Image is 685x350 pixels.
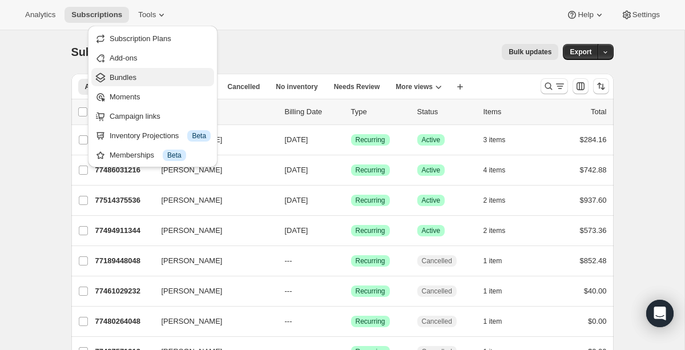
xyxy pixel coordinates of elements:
[71,46,146,58] span: Subscriptions
[110,73,136,82] span: Bundles
[483,106,541,118] div: Items
[95,162,607,178] div: 77486031216[PERSON_NAME][DATE]SuccessRecurringSuccessActive4 items$742.88
[162,255,223,267] span: [PERSON_NAME]
[155,252,269,270] button: [PERSON_NAME]
[422,135,441,144] span: Active
[483,283,515,299] button: 1 item
[25,10,55,19] span: Analytics
[162,195,223,206] span: [PERSON_NAME]
[483,135,506,144] span: 3 items
[95,283,607,299] div: 77461029232[PERSON_NAME]---SuccessRecurringCancelled1 item$40.00
[483,196,506,205] span: 2 items
[285,287,292,295] span: ---
[95,195,152,206] p: 77514375536
[95,106,607,118] div: IDCustomerBilling DateTypeStatusItemsTotal
[91,107,214,125] button: Campaign links
[110,54,137,62] span: Add-ons
[285,166,308,174] span: [DATE]
[285,317,292,325] span: ---
[483,192,518,208] button: 2 items
[162,285,223,297] span: [PERSON_NAME]
[483,256,502,265] span: 1 item
[91,146,214,164] button: Memberships
[580,226,607,235] span: $573.36
[422,287,452,296] span: Cancelled
[483,223,518,239] button: 2 items
[285,226,308,235] span: [DATE]
[95,253,607,269] div: 77189448048[PERSON_NAME]---SuccessRecurringCancelled1 item$852.48
[591,106,606,118] p: Total
[155,282,269,300] button: [PERSON_NAME]
[417,106,474,118] p: Status
[95,313,607,329] div: 77480264048[PERSON_NAME]---SuccessRecurringCancelled1 item$0.00
[91,87,214,106] button: Moments
[95,192,607,208] div: 77514375536[PERSON_NAME][DATE]SuccessRecurringSuccessActive2 items$937.60
[541,78,568,94] button: Search and filter results
[356,135,385,144] span: Recurring
[356,196,385,205] span: Recurring
[110,112,160,120] span: Campaign links
[162,316,223,327] span: [PERSON_NAME]
[95,132,607,148] div: 77486162288[PERSON_NAME][DATE]SuccessRecurringSuccessActive3 items$284.16
[502,44,558,60] button: Bulk updates
[632,10,660,19] span: Settings
[110,130,211,142] div: Inventory Projections
[396,82,433,91] span: More views
[276,82,317,91] span: No inventory
[356,317,385,326] span: Recurring
[95,285,152,297] p: 77461029232
[356,226,385,235] span: Recurring
[285,135,308,144] span: [DATE]
[580,256,607,265] span: $852.48
[95,255,152,267] p: 77189448048
[110,150,211,161] div: Memberships
[483,132,518,148] button: 3 items
[162,225,223,236] span: [PERSON_NAME]
[563,44,598,60] button: Export
[483,253,515,269] button: 1 item
[110,34,171,43] span: Subscription Plans
[580,135,607,144] span: $284.16
[573,78,589,94] button: Customize table column order and visibility
[91,29,214,47] button: Subscription Plans
[192,131,206,140] span: Beta
[580,166,607,174] span: $742.88
[422,196,441,205] span: Active
[422,317,452,326] span: Cancelled
[167,151,182,160] span: Beta
[646,300,674,327] div: Open Intercom Messenger
[580,196,607,204] span: $937.60
[334,82,380,91] span: Needs Review
[356,287,385,296] span: Recurring
[155,312,269,331] button: [PERSON_NAME]
[588,317,607,325] span: $0.00
[228,82,260,91] span: Cancelled
[559,7,611,23] button: Help
[91,68,214,86] button: Bundles
[570,47,591,57] span: Export
[95,316,152,327] p: 77480264048
[451,79,469,95] button: Create new view
[91,49,214,67] button: Add-ons
[95,223,607,239] div: 77494911344[PERSON_NAME][DATE]SuccessRecurringSuccessActive2 items$573.36
[95,225,152,236] p: 77494911344
[110,92,140,101] span: Moments
[593,78,609,94] button: Sort the results
[285,196,308,204] span: [DATE]
[584,287,607,295] span: $40.00
[155,222,269,240] button: [PERSON_NAME]
[91,126,214,144] button: Inventory Projections
[614,7,667,23] button: Settings
[483,287,502,296] span: 1 item
[138,10,156,19] span: Tools
[356,166,385,175] span: Recurring
[483,226,506,235] span: 2 items
[483,313,515,329] button: 1 item
[285,256,292,265] span: ---
[483,317,502,326] span: 1 item
[422,166,441,175] span: Active
[389,79,449,95] button: More views
[578,10,593,19] span: Help
[422,256,452,265] span: Cancelled
[65,7,129,23] button: Subscriptions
